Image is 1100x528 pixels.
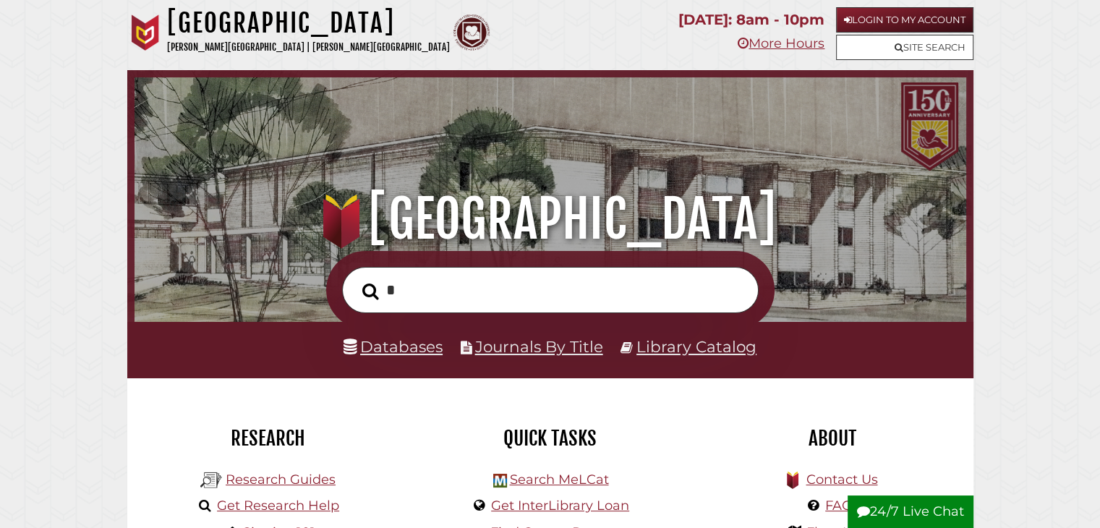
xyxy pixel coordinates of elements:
[475,337,603,356] a: Journals By Title
[138,426,398,451] h2: Research
[491,498,629,514] a: Get InterLibrary Loan
[200,469,222,491] img: Hekman Library Logo
[226,472,336,487] a: Research Guides
[150,187,949,251] h1: [GEOGRAPHIC_DATA]
[806,472,877,487] a: Contact Us
[344,337,443,356] a: Databases
[836,35,973,60] a: Site Search
[836,7,973,33] a: Login to My Account
[509,472,608,487] a: Search MeLCat
[738,35,824,51] a: More Hours
[167,39,450,56] p: [PERSON_NAME][GEOGRAPHIC_DATA] | [PERSON_NAME][GEOGRAPHIC_DATA]
[678,7,824,33] p: [DATE]: 8am - 10pm
[453,14,490,51] img: Calvin Theological Seminary
[355,278,386,304] button: Search
[217,498,339,514] a: Get Research Help
[127,14,163,51] img: Calvin University
[362,282,379,299] i: Search
[493,474,507,487] img: Hekman Library Logo
[636,337,756,356] a: Library Catalog
[702,426,963,451] h2: About
[825,498,859,514] a: FAQs
[167,7,450,39] h1: [GEOGRAPHIC_DATA]
[420,426,681,451] h2: Quick Tasks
